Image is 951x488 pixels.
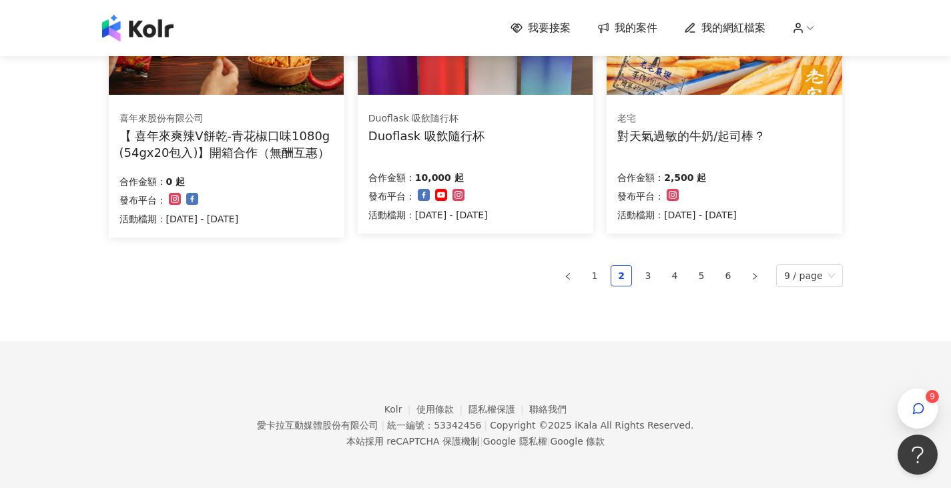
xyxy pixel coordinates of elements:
span: | [381,420,384,431]
span: left [564,272,572,280]
p: 合作金額： [119,174,166,190]
p: 10,000 起 [415,170,464,186]
a: 3 [638,266,658,286]
a: 4 [665,266,685,286]
li: 1 [584,265,605,286]
iframe: Help Scout Beacon - Open [898,435,938,475]
div: Duoflask 吸飲隨行杯 [368,112,485,126]
span: 9 / page [784,265,835,286]
a: Google 條款 [550,436,605,447]
a: 6 [718,266,738,286]
a: 使用條款 [416,404,468,415]
p: 活動檔期：[DATE] - [DATE] [119,211,239,227]
span: 我的案件 [615,21,657,35]
a: 隱私權保護 [468,404,530,415]
li: 3 [637,265,659,286]
p: 發布平台： [617,188,664,204]
p: 合作金額： [368,170,415,186]
a: Kolr [384,404,416,415]
a: 我的網紅檔案 [684,21,765,35]
p: 發布平台： [368,188,415,204]
a: 我的案件 [597,21,657,35]
p: 發布平台： [119,192,166,208]
p: 活動檔期：[DATE] - [DATE] [368,207,488,223]
li: 4 [664,265,685,286]
span: 我要接案 [528,21,571,35]
button: left [557,265,579,286]
span: | [480,436,483,447]
p: 合作金額： [617,170,664,186]
li: 6 [717,265,739,286]
a: iKala [575,420,597,431]
a: 1 [585,266,605,286]
a: 聯絡我們 [529,404,567,415]
li: Next Page [744,265,765,286]
div: 喜年來股份有限公司 [119,112,333,126]
div: 【 喜年來爽辣V餅乾-青花椒口味1080g (54gx20包入)】開箱合作（無酬互惠） [119,128,334,161]
p: 活動檔期：[DATE] - [DATE] [617,207,737,223]
div: 愛卡拉互動媒體股份有限公司 [257,420,378,431]
button: 9 [898,389,938,429]
div: 對天氣過敏的牛奶/起司棒？ [617,128,765,144]
span: right [751,272,759,280]
span: 本站採用 reCAPTCHA 保護機制 [346,433,605,449]
sup: 9 [926,390,939,403]
li: 2 [611,265,632,286]
div: Duoflask 吸飲隨行杯 [368,128,485,144]
a: 我要接案 [511,21,571,35]
img: logo [102,15,174,41]
p: 2,500 起 [664,170,706,186]
a: 5 [691,266,711,286]
span: | [484,420,487,431]
button: right [744,265,765,286]
span: 9 [930,392,935,401]
div: Page Size [776,264,843,287]
li: 5 [691,265,712,286]
div: 老宅 [617,112,765,126]
a: 2 [611,266,631,286]
div: 統一編號：53342456 [387,420,481,431]
p: 0 起 [166,174,186,190]
span: 我的網紅檔案 [701,21,765,35]
div: Copyright © 2025 All Rights Reserved. [490,420,693,431]
li: Previous Page [557,265,579,286]
span: | [547,436,551,447]
a: Google 隱私權 [483,436,547,447]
